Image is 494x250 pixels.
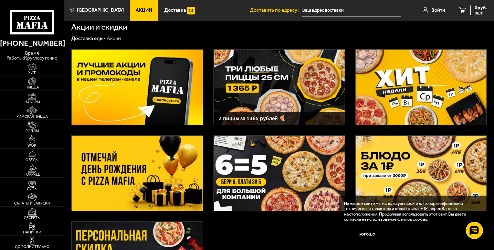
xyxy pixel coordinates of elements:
[107,35,121,42] div: Акции
[344,201,478,222] p: На нашем сайте мы используем cookie для сбора информации технического характера и обрабатываем IP...
[219,116,339,121] h3: 3 пиццы за 1365 рублей 🍕
[187,7,195,14] img: 15daf4d41897b9f0e9f617042186c801.svg
[475,11,487,15] span: 0 шт.
[475,6,487,10] span: 0 руб.
[431,8,445,13] span: Войти
[164,8,186,13] span: Доставка
[302,4,401,17] input: Ваш адрес доставки
[77,8,124,13] span: [GEOGRAPHIC_DATA]
[136,8,152,13] span: Акции
[71,35,106,41] a: Доставка еды-
[250,8,302,13] span: Доставить по адресу:
[344,227,390,242] button: Хорошо
[71,23,127,31] h1: Акции и скидки
[213,49,345,125] a: 3 пиццы за 1365 рублей 🍕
